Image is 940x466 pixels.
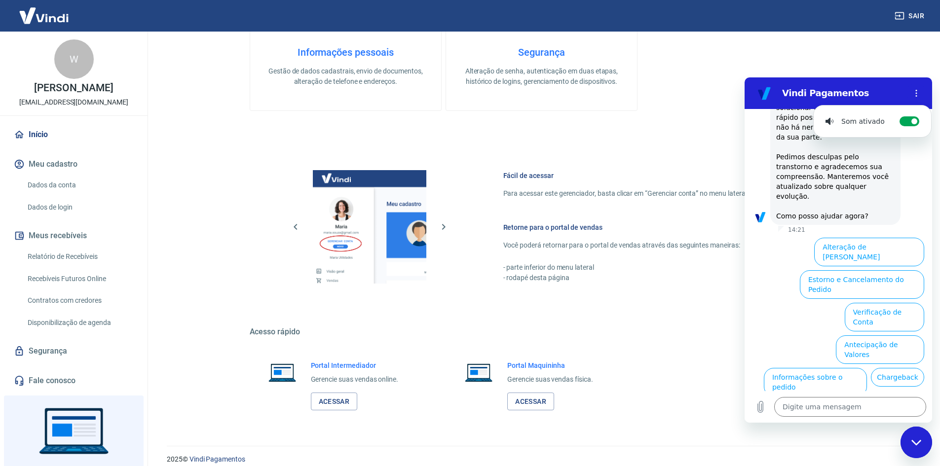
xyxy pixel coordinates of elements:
[313,170,426,284] img: Imagem da dashboard mostrando o botão de gerenciar conta na sidebar no lado esquerdo
[24,313,136,333] a: Disponibilização de agenda
[503,171,810,180] h6: Fácil de acessar
[503,262,810,273] p: - parte inferior do menu lateral
[262,360,303,384] img: Imagem de um notebook aberto
[266,66,425,87] p: Gestão de dados cadastrais, envio de documentos, alteração de telefone e endereços.
[24,290,136,311] a: Contratos com credores
[167,454,916,465] p: 2025 ©
[893,7,928,25] button: Sair
[507,393,554,411] a: Acessar
[24,269,136,289] a: Recebíveis Futuros Online
[19,97,128,108] p: [EMAIL_ADDRESS][DOMAIN_NAME]
[507,374,593,385] p: Gerencie suas vendas física.
[266,46,425,58] h4: Informações pessoais
[24,247,136,267] a: Relatório de Recebíveis
[34,83,113,93] p: [PERSON_NAME]
[24,197,136,217] a: Dados de login
[745,77,932,423] iframe: Janela de mensagens
[901,427,932,458] iframe: Botão para abrir a janela de mensagens, conversa em andamento
[311,393,358,411] a: Acessar
[458,360,499,384] img: Imagem de um notebook aberto
[12,225,136,247] button: Meus recebíveis
[507,360,593,370] h6: Portal Maquininha
[12,340,136,362] a: Segurança
[12,153,136,175] button: Meu cadastro
[311,374,399,385] p: Gerencie suas vendas online.
[311,360,399,370] h6: Portal Intermediador
[503,222,810,232] h6: Retorne para o portal de vendas
[12,0,76,31] img: Vindi
[24,175,136,195] a: Dados da conta
[503,273,810,283] p: - rodapé desta página
[12,124,136,145] a: Início
[503,240,810,251] p: Você poderá retornar para o portal de vendas através das seguintes maneiras:
[503,188,810,199] p: Para acessar este gerenciador, basta clicar em “Gerenciar conta” no menu lateral do portal de ven...
[54,39,94,79] div: W
[250,327,834,337] h5: Acesso rápido
[12,370,136,392] a: Fale conosco
[462,46,621,58] h4: Segurança
[462,66,621,87] p: Alteração de senha, autenticação em duas etapas, histórico de logins, gerenciamento de dispositivos.
[189,455,245,463] a: Vindi Pagamentos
